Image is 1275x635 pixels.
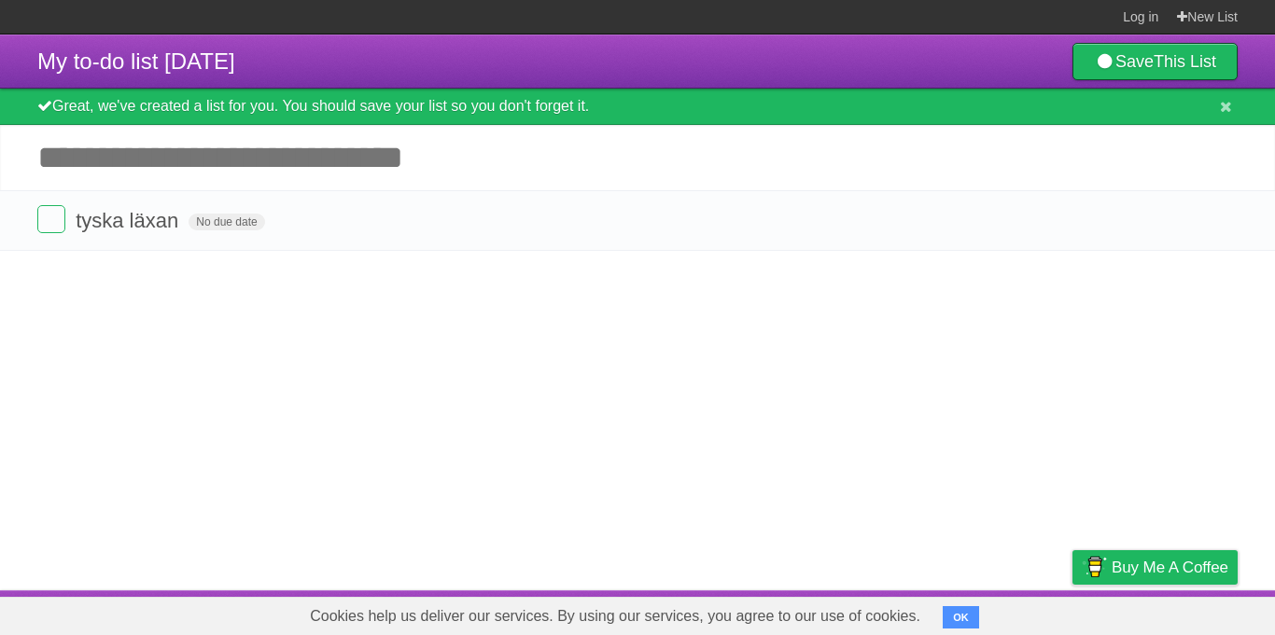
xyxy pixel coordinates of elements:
[37,48,235,74] span: My to-do list [DATE]
[1072,43,1238,80] a: SaveThis List
[291,598,939,635] span: Cookies help us deliver our services. By using our services, you agree to our use of cookies.
[1120,595,1238,630] a: Suggest a feature
[1072,550,1238,585] a: Buy me a coffee
[943,606,979,628] button: OK
[37,205,65,233] label: Done
[886,595,961,630] a: Developers
[1082,551,1107,583] img: Buy me a coffee
[985,595,1026,630] a: Terms
[1154,52,1216,71] b: This List
[76,209,183,232] span: tyska läxan
[1112,551,1228,584] span: Buy me a coffee
[189,214,264,230] span: No due date
[824,595,863,630] a: About
[1048,595,1097,630] a: Privacy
